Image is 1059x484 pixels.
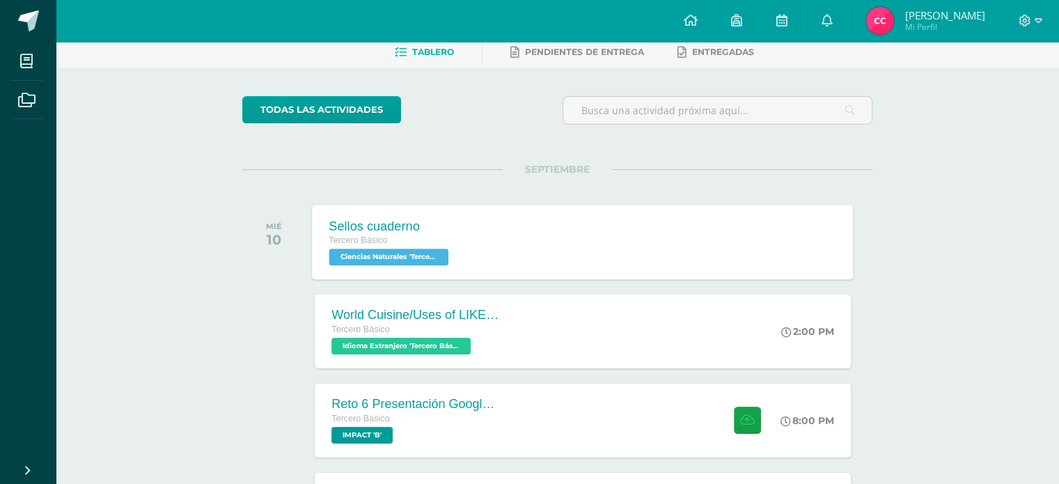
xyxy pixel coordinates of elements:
span: Entregadas [692,47,754,57]
a: Pendientes de entrega [510,41,644,63]
input: Busca una actividad próxima aquí... [563,97,872,124]
span: Tercero Básico [331,325,389,334]
div: 8:00 PM [780,414,834,427]
span: Tablero [412,47,454,57]
div: World Cuisine/Uses of LIKE week 5 [331,308,499,322]
span: Mi Perfil [904,21,985,33]
span: Idioma Extranjero 'Tercero Básico B' [331,338,471,354]
div: 10 [266,231,282,248]
span: Tercero Básico [329,235,388,245]
span: IMPACT 'B' [331,427,393,444]
span: [PERSON_NAME] [904,8,985,22]
div: 2:00 PM [781,325,834,338]
div: Sellos cuaderno [329,219,453,233]
img: 4235971ed47d87f26539907feb49b3f3.png [866,7,894,35]
div: MIÉ [266,221,282,231]
a: Tablero [395,41,454,63]
span: Pendientes de entrega [525,47,644,57]
a: Entregadas [677,41,754,63]
span: Tercero Básico [331,414,389,423]
div: Reto 6 Presentación Google Slides Clase 3 y 4 [331,397,499,412]
span: SEPTIEMBRE [503,163,612,175]
a: todas las Actividades [242,96,401,123]
span: Ciencias Naturales 'Tercero Básico B' [329,249,449,265]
